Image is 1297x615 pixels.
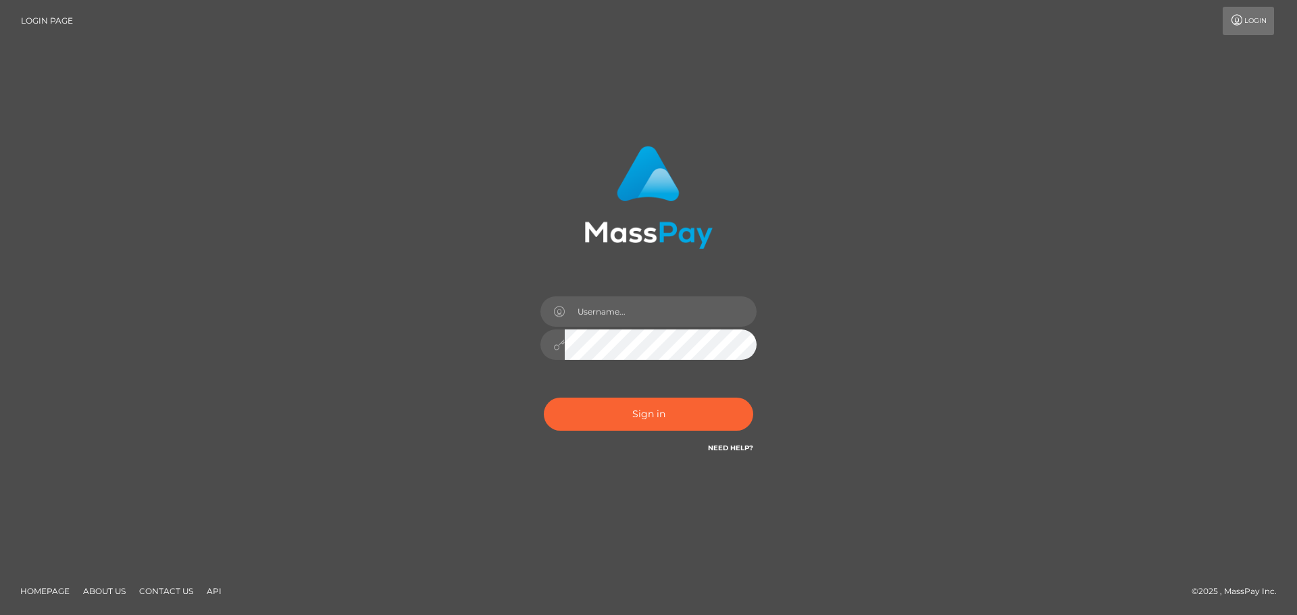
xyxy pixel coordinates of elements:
a: Contact Us [134,581,199,601]
a: Login [1223,7,1274,35]
button: Sign in [544,398,753,431]
input: Username... [565,296,757,327]
a: Login Page [21,7,73,35]
div: © 2025 , MassPay Inc. [1192,584,1287,599]
a: About Us [78,581,131,601]
img: MassPay Login [584,146,713,249]
a: Need Help? [708,444,753,452]
a: Homepage [15,581,75,601]
a: API [201,581,227,601]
